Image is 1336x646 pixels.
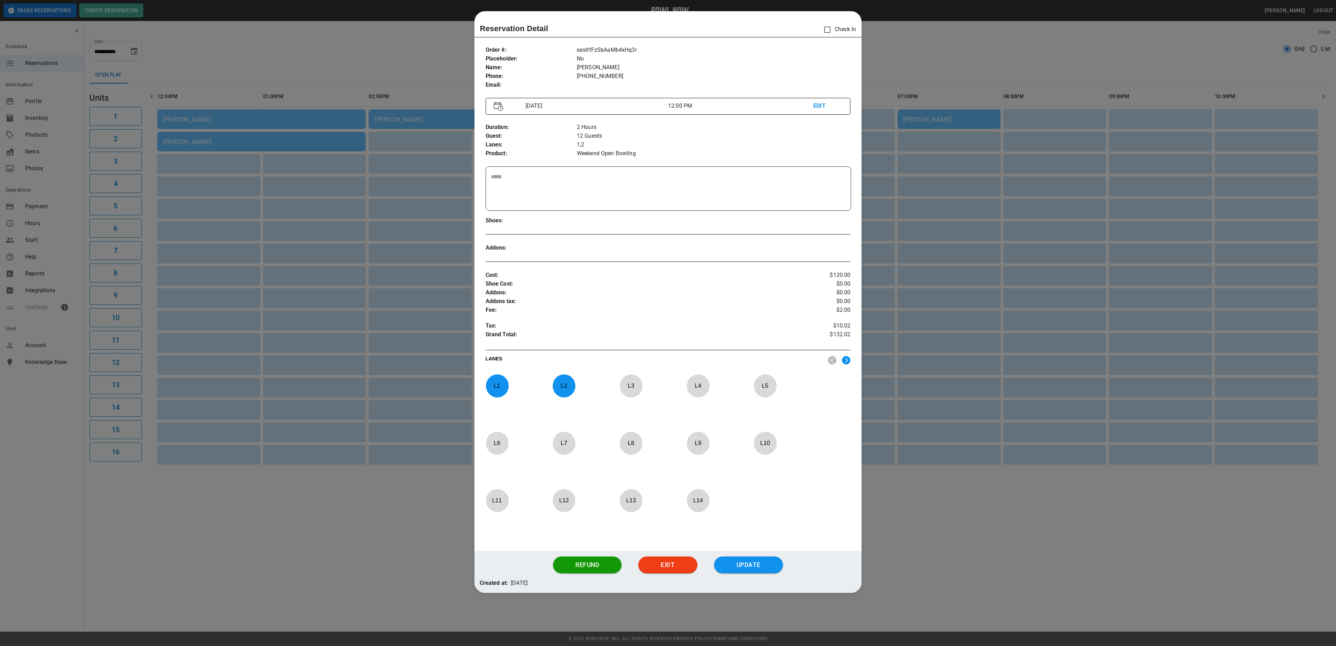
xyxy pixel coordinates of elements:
p: L 7 [552,435,575,451]
p: L 2 [552,378,575,394]
p: Addons tax : [486,297,790,306]
p: $0.00 [790,297,850,306]
p: L 6 [486,435,509,451]
p: L 11 [486,492,509,509]
p: $10.02 [790,322,850,330]
p: [PHONE_NUMBER] [577,72,851,81]
p: Product : [486,149,577,158]
p: [DATE] [523,102,668,110]
p: L 14 [687,492,710,509]
p: 2 Hours [577,123,851,132]
p: Created at: [480,579,508,588]
p: Order # : [486,46,577,55]
p: Shoe Cost : [486,280,790,288]
p: [DATE] [511,579,528,588]
p: Name : [486,63,577,72]
p: Cost : [486,271,790,280]
p: L 10 [754,435,777,451]
p: Grand Total : [486,330,790,341]
p: Addons : [486,244,577,252]
p: $2.00 [790,306,850,315]
p: $132.02 [790,330,850,341]
p: Check In [820,22,856,37]
p: 12:00 PM [668,102,813,110]
p: L 5 [754,378,777,394]
p: Shoes : [486,216,577,225]
button: Exit [638,557,697,573]
p: L 13 [619,492,642,509]
img: nav_left.svg [828,356,836,365]
p: Phone : [486,72,577,81]
p: No [577,55,851,63]
p: $0.00 [790,288,850,297]
p: Email : [486,81,577,89]
p: Reservation Detail [480,23,549,34]
p: L 3 [619,378,642,394]
p: LANES [486,355,823,365]
p: L 12 [552,492,575,509]
p: 12 Guests [577,132,851,141]
p: Duration : [486,123,577,132]
p: Tax : [486,322,790,330]
p: $120.00 [790,271,850,280]
p: L 1 [486,378,509,394]
img: right.svg [842,356,850,365]
p: $0.00 [790,280,850,288]
p: [PERSON_NAME] [577,63,851,72]
p: easltfFzSbAaMb4xHq3r [577,46,851,55]
p: L 9 [687,435,710,451]
button: Update [714,557,783,573]
p: Guest : [486,132,577,141]
img: Vector [494,102,503,111]
p: Fee : [486,306,790,315]
p: L 8 [619,435,642,451]
p: Addons : [486,288,790,297]
p: L 4 [687,378,710,394]
button: Refund [553,557,622,573]
p: 1,2 [577,141,851,149]
p: Weekend Open Bowling [577,149,851,158]
p: Lanes : [486,141,577,149]
p: EDIT [813,102,842,110]
p: Placeholder : [486,55,577,63]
